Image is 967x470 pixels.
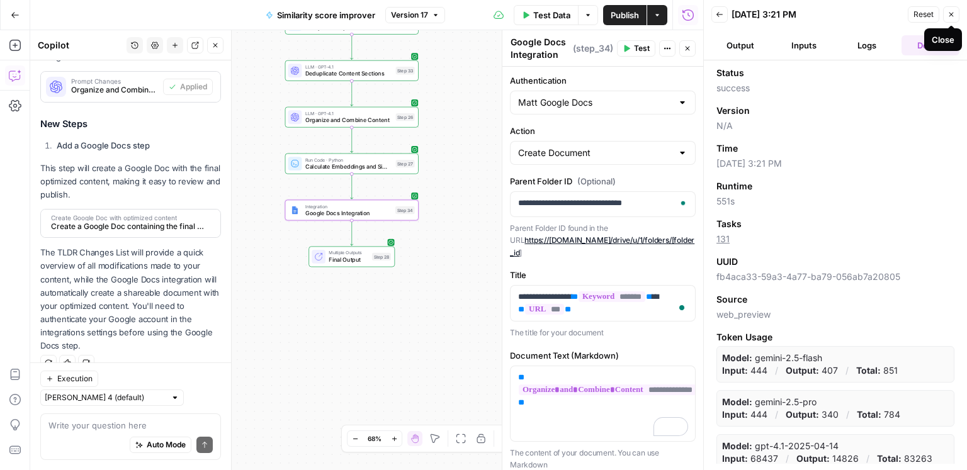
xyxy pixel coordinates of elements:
g: Edge from step_25 to step_33 [351,35,353,60]
strong: Total: [877,453,902,464]
p: gemini-2.5-flash [722,352,822,364]
span: N/A [716,120,954,132]
g: Edge from step_33 to step_26 [351,81,353,106]
strong: Total: [857,409,881,420]
span: [DATE] 3:21 PM [716,157,954,170]
span: 68% [368,434,382,444]
p: The TLDR Changes List will provide a quick overview of all modifications made to your content, wh... [40,246,221,352]
p: 444 [722,408,767,421]
div: Step 34 [395,206,415,214]
button: Inputs [775,35,834,55]
span: Reset [913,9,934,20]
span: Deduplicate Content Sections [305,69,392,78]
button: Output [711,35,770,55]
g: Edge from step_27 to step_34 [351,174,353,199]
span: Time [716,142,738,155]
input: Create Document [518,147,672,159]
strong: Output: [786,365,819,376]
label: Authentication [510,74,696,87]
span: Similarity score improver [277,9,375,21]
span: Auto Mode [147,439,186,450]
strong: Output: [786,409,819,420]
div: Step 33 [396,67,415,74]
span: Status [716,67,744,79]
button: Details [902,35,960,55]
span: Organize and Combine Content [305,116,392,125]
div: IntegrationGoogle Docs IntegrationStep 34 [285,200,419,221]
span: Google Docs Integration [305,209,392,218]
button: Test [617,40,655,57]
span: Test Data [533,9,570,21]
div: To enrich screen reader interactions, please activate Accessibility in Grammarly extension settings [511,366,695,441]
p: 407 [786,364,838,377]
p: 851 [856,364,898,377]
p: 784 [857,408,900,421]
button: Reset [908,6,939,23]
div: Step 28 [372,253,391,260]
button: Execution [40,371,98,387]
p: / [775,364,778,377]
span: Create a Google Doc containing the final optimized article content for easy review and collaboration [51,221,208,232]
strong: Input: [722,453,748,464]
span: Organize and Combine Content (step_26) [71,84,158,96]
strong: Total: [856,365,881,376]
p: 68437 [722,452,778,465]
span: Tasks [716,218,742,230]
strong: Output: [796,453,830,464]
span: Token Usage [716,331,954,344]
button: Test Data [514,5,578,25]
span: LLM · GPT-4.1 [305,110,392,117]
span: Final Output [329,255,368,264]
p: / [846,408,849,421]
label: Action [510,125,696,137]
p: The title for your document [510,327,696,339]
div: Close [932,33,954,46]
label: Title [510,269,696,281]
button: Similarity score improver [258,5,383,25]
input: Claude Sonnet 4 (default) [45,391,166,404]
p: gemini-2.5-pro [722,396,817,408]
div: Step 27 [396,160,415,167]
div: LLM · GPT-4.1Organize and Combine ContentStep 26 [285,107,419,128]
div: Step 26 [396,113,415,121]
span: fb4aca33-59a3-4a77-ba79-056ab7a20805 [716,271,954,283]
span: (Optional) [577,175,616,187]
h3: New Steps [40,116,221,132]
p: / [775,408,778,421]
g: Edge from step_34 to step_28 [351,220,353,245]
label: Parent Folder ID [510,175,696,187]
p: / [866,452,869,465]
p: / [845,364,849,377]
div: To enrich screen reader interactions, please activate Accessibility in Grammarly extension settings [511,192,695,216]
p: 340 [786,408,839,421]
span: UUID [716,255,738,268]
a: https://[DOMAIN_NAME]/drive/u/1/folders/[folder_id [510,235,694,257]
span: success [716,82,954,94]
strong: Input: [722,409,748,420]
strong: Model: [722,396,752,407]
span: ( step_34 ) [573,42,613,55]
div: Copilot [38,39,123,52]
span: Integration [305,203,392,210]
span: Prompt Changes [71,78,158,84]
span: Publish [611,9,639,21]
input: Matt Google Docs [518,96,672,109]
button: Version 17 [385,7,445,23]
span: Compile Accepted Content [305,23,392,31]
strong: Model: [722,352,752,363]
span: Multiple Outputs [329,249,368,256]
p: / [786,452,789,465]
span: Calculate Embeddings and Similarity [305,162,392,171]
img: Instagram%20post%20-%201%201.png [291,206,300,215]
span: Create Google Doc with optimized content [51,215,208,221]
span: Source [716,293,747,306]
p: 444 [722,364,767,377]
span: LLM · GPT-4.1 [305,64,392,70]
strong: Add a Google Docs step [57,140,150,150]
div: LLM · GPT-4.1Deduplicate Content SectionsStep 33 [285,60,419,81]
span: Version [716,104,750,117]
button: Applied [163,79,213,95]
div: Run Code · PythonCalculate Embeddings and SimilarityStep 27 [285,154,419,174]
p: Parent Folder ID found in the URL ] [510,222,696,259]
span: Run Code · Python [305,156,392,163]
